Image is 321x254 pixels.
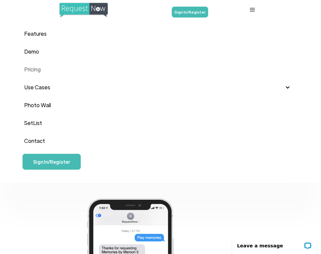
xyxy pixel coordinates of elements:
div: Use Cases [24,78,297,96]
a: Sign In/Register [172,7,208,18]
div: Use Cases [24,82,50,92]
a: Photo Wall [24,96,297,114]
a: Pricing [24,61,297,78]
iframe: LiveChat chat widget [228,233,321,254]
a: Sign In/Register [23,154,81,170]
a: Contact [24,132,297,150]
a: home [59,2,118,18]
a: Demo [24,43,297,61]
a: SetList [24,114,297,132]
a: Features [24,25,297,43]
